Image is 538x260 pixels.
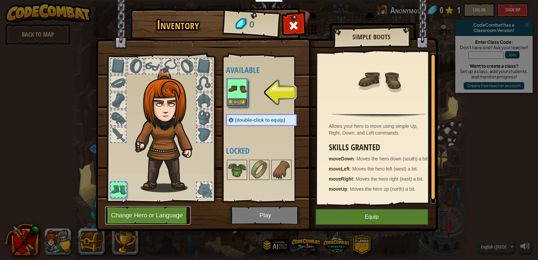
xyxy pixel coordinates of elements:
[350,186,416,192] span: Moves the hero up (north) a bit.
[228,99,246,106] button: Equip
[356,176,424,182] span: Moves the hero right (east) a bit.
[329,143,432,152] h3: Skills Granted
[357,58,401,102] img: portrait.png
[272,160,291,179] img: portrait.png
[105,206,191,225] button: Change Hero or Language
[250,160,269,179] img: portrait.png
[132,69,204,192] img: hair_f2.png
[135,18,221,32] h1: Inventory
[329,156,354,161] strong: moveDown
[356,156,429,161] span: Moves the hero down (south) a bit.
[329,186,347,192] strong: moveUp
[340,33,403,41] h2: Simple Boots
[329,166,350,172] strong: moveLeft
[226,66,310,74] h4: Available
[315,209,429,225] button: Equip
[354,156,356,161] span: :
[228,79,246,98] img: portrait.png
[329,123,432,136] div: Allows your hero to move using simple Up, Right, Down, and Left commands.
[329,176,353,182] strong: moveRight
[249,18,255,31] span: 0
[226,146,310,155] h4: Locked
[352,166,418,172] span: Moves the hero left (west) a bit.
[347,186,350,192] span: :
[353,176,356,182] span: :
[228,160,246,179] img: portrait.png
[350,166,352,172] span: :
[235,117,285,123] span: (double-click to equip)
[332,113,425,117] img: hr.png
